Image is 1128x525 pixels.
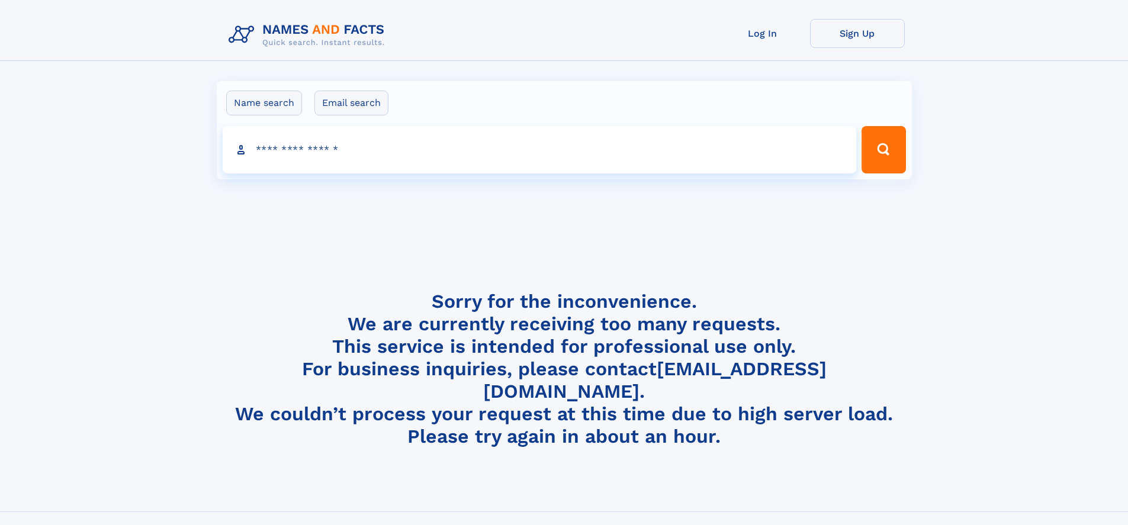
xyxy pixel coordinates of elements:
[223,126,857,173] input: search input
[810,19,905,48] a: Sign Up
[715,19,810,48] a: Log In
[224,290,905,448] h4: Sorry for the inconvenience. We are currently receiving too many requests. This service is intend...
[224,19,394,51] img: Logo Names and Facts
[314,91,388,115] label: Email search
[483,357,827,402] a: [EMAIL_ADDRESS][DOMAIN_NAME]
[862,126,905,173] button: Search Button
[226,91,302,115] label: Name search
